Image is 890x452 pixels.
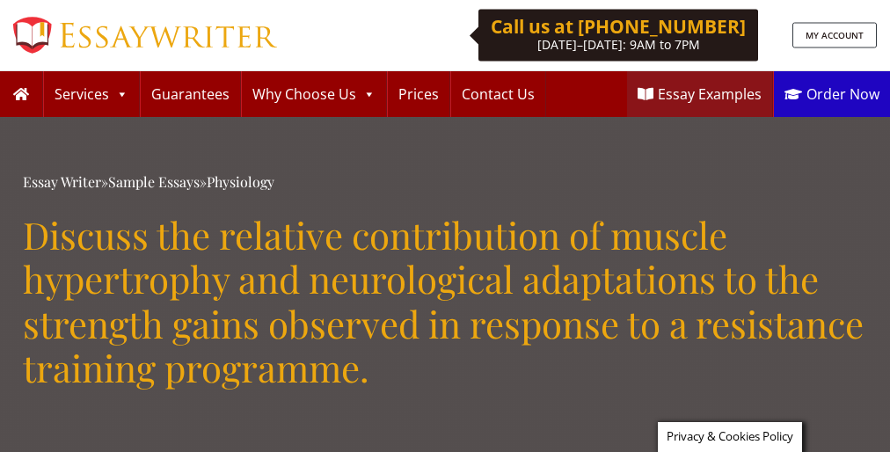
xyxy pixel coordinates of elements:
a: Services [44,71,139,117]
a: Guarantees [141,71,240,117]
a: Why Choose Us [242,71,386,117]
span: [DATE]–[DATE]: 9AM to 7PM [537,36,700,53]
span: Privacy & Cookies Policy [667,428,793,444]
a: Prices [388,71,449,117]
a: Sample Essays [108,172,200,191]
div: » » [23,170,867,195]
a: Essay Writer [23,172,101,191]
a: Physiology [207,172,274,191]
a: Contact Us [451,71,545,117]
h1: Discuss the relative contribution of muscle hypertrophy and neurological adaptations to the stren... [23,213,867,390]
b: Call us at [PHONE_NUMBER] [491,14,746,39]
a: MY ACCOUNT [792,23,877,48]
a: Order Now [774,71,890,117]
a: Essay Examples [627,71,772,117]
